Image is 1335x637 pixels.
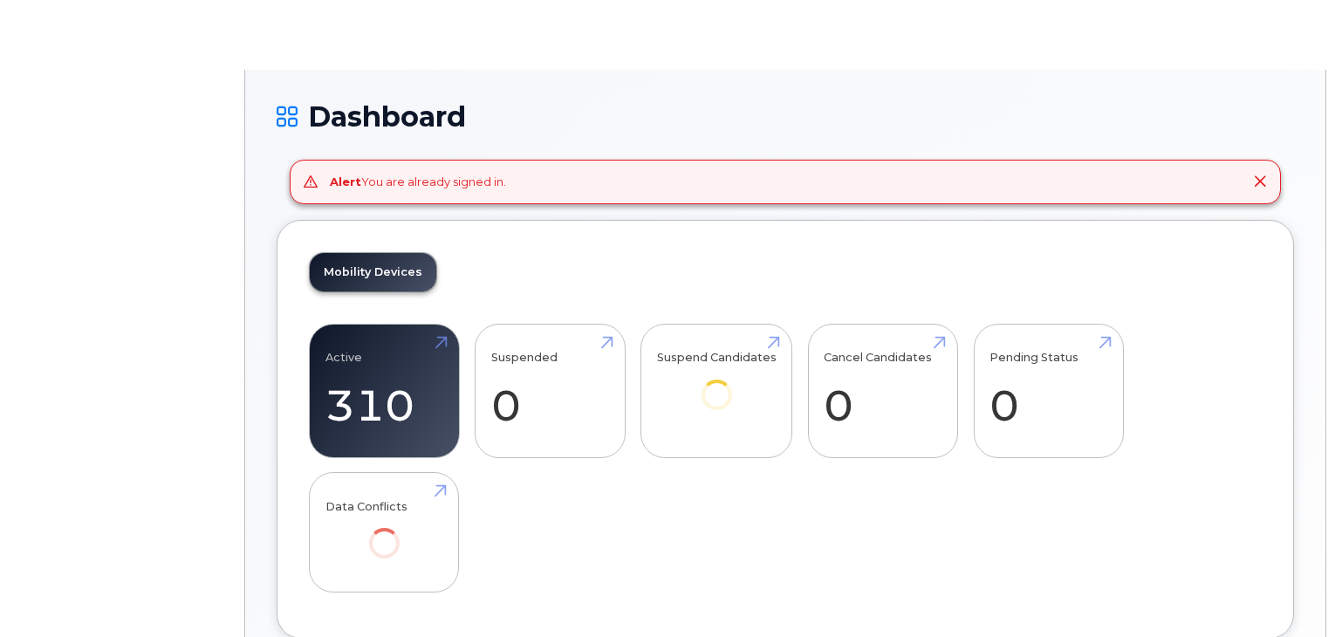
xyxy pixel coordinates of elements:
a: Mobility Devices [310,253,436,291]
a: Pending Status 0 [989,333,1107,449]
strong: Alert [330,175,361,188]
a: Data Conflicts [325,483,443,583]
a: Cancel Candidates 0 [824,333,941,449]
a: Suspended 0 [491,333,609,449]
a: Active 310 [325,333,443,449]
div: You are already signed in. [330,174,506,190]
h1: Dashboard [277,101,1294,132]
a: Suspend Candidates [657,333,777,434]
